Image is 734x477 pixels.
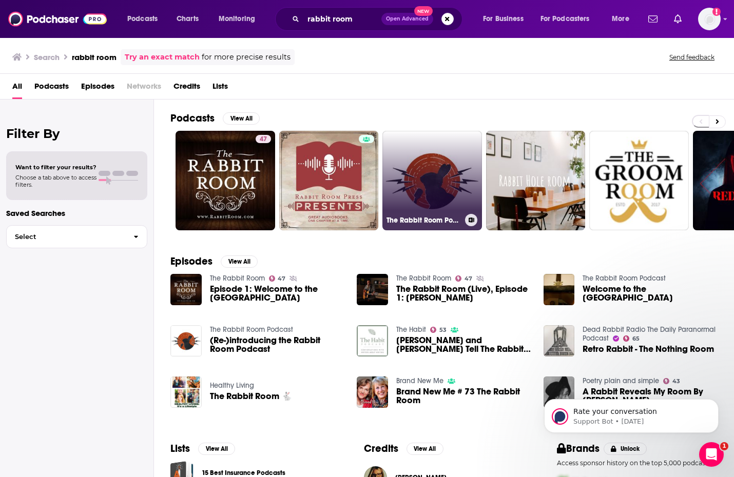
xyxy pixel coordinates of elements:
[698,8,721,30] span: Logged in as shcarlos
[260,134,267,145] span: 47
[430,327,447,333] a: 53
[219,12,255,26] span: Monitoring
[72,52,117,62] h3: rabbit room
[6,208,147,218] p: Saved Searches
[34,78,69,99] a: Podcasts
[210,325,293,334] a: The Rabbit Room Podcast
[170,442,235,455] a: ListsView All
[198,443,235,455] button: View All
[15,164,96,171] span: Want to filter your results?
[357,274,388,305] a: The Rabbit Room (Live), Episode 1: Eric Peters
[170,442,190,455] h2: Lists
[7,233,125,240] span: Select
[170,11,205,27] a: Charts
[699,442,724,467] iframe: Intercom live chat
[623,335,640,342] a: 65
[170,112,260,125] a: PodcastsView All
[583,376,659,385] a: Poetry plain and simple
[213,78,228,99] a: Lists
[407,443,443,455] button: View All
[8,9,107,29] img: Podchaser - Follow, Share and Rate Podcasts
[357,376,388,408] img: Brand New Me # 73 The Rabbit Room
[357,325,388,356] img: Andrew Peterson and Dave Bruno Tell The Rabbit Room's Story
[583,325,716,343] a: Dead Rabbit Radio The Daily Paranormal Podcast
[386,16,429,22] span: Open Advanced
[381,13,433,25] button: Open AdvancedNew
[396,387,531,405] span: Brand New Me # 73 The Rabbit Room
[698,8,721,30] button: Show profile menu
[396,285,531,302] span: The Rabbit Room (Live), Episode 1: [PERSON_NAME]
[278,276,285,281] span: 47
[414,6,433,16] span: New
[557,459,718,467] p: Access sponsor history on the top 5,000 podcasts.
[210,336,345,353] a: (Re-)introducing the Rabbit Room Podcast
[211,11,268,27] button: open menu
[544,325,575,356] img: Retro Rabbit - The Nothing Room
[382,131,482,230] a: The Rabbit Room Podcast
[223,112,260,125] button: View All
[12,78,22,99] a: All
[303,11,381,27] input: Search podcasts, credits, & more...
[176,131,275,230] a: 47
[170,376,202,408] img: The Rabbit Room 🐇
[540,12,590,26] span: For Podcasters
[455,275,472,282] a: 47
[396,376,443,385] a: Brand New Me
[544,376,575,408] img: A Rabbit Reveals My Room By Nancy Willard
[221,255,258,268] button: View All
[202,51,291,63] span: for more precise results
[644,10,662,28] a: Show notifications dropdown
[364,442,443,455] a: CreditsView All
[666,53,718,62] button: Send feedback
[173,78,200,99] a: Credits
[612,12,629,26] span: More
[125,51,200,63] a: Try an exact match
[396,336,531,353] a: Andrew Peterson and Dave Bruno Tell The Rabbit Room's Story
[210,285,345,302] span: Episode 1: Welcome to the [GEOGRAPHIC_DATA]
[127,12,158,26] span: Podcasts
[632,336,640,341] span: 65
[583,345,714,353] a: Retro Rabbit - The Nothing Room
[127,78,161,99] span: Networks
[170,274,202,305] img: Episode 1: Welcome to the Rabbit Room
[81,78,114,99] a: Episodes
[720,442,728,450] span: 1
[465,276,472,281] span: 47
[210,392,293,401] a: The Rabbit Room 🐇
[670,10,686,28] a: Show notifications dropdown
[439,328,447,332] span: 53
[396,285,531,302] a: The Rabbit Room (Live), Episode 1: Eric Peters
[583,274,666,283] a: The Rabbit Room Podcast
[170,255,213,268] h2: Episodes
[712,8,721,16] svg: Add a profile image
[6,225,147,248] button: Select
[544,274,575,305] img: Welcome to the Rabbit Room
[396,325,426,334] a: The Habit
[396,274,451,283] a: The Rabbit Room
[170,112,215,125] h2: Podcasts
[483,12,524,26] span: For Business
[170,255,258,268] a: EpisodesView All
[120,11,171,27] button: open menu
[364,442,398,455] h2: Credits
[698,8,721,30] img: User Profile
[170,325,202,356] img: (Re-)introducing the Rabbit Room Podcast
